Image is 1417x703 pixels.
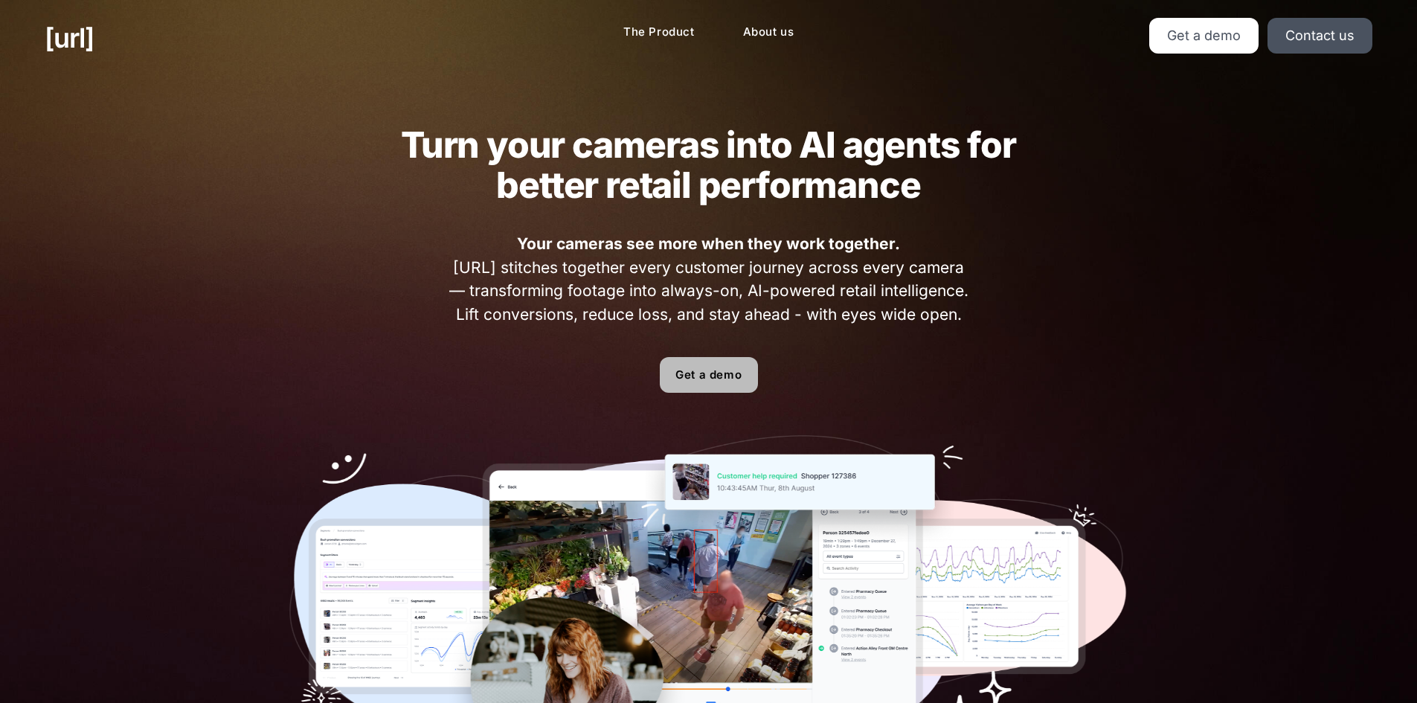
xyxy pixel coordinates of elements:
h2: Turn your cameras into AI agents for better retail performance [372,125,1046,205]
a: Contact us [1267,18,1372,54]
a: About us [731,18,806,47]
a: [URL] [45,18,94,58]
a: Get a demo [660,357,758,393]
a: Get a demo [1149,18,1259,54]
strong: Your cameras see more when they work together. [517,234,900,253]
a: The Product [611,18,707,47]
span: [URL] stitches together every customer journey across every camera — transforming footage into al... [444,232,973,326]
